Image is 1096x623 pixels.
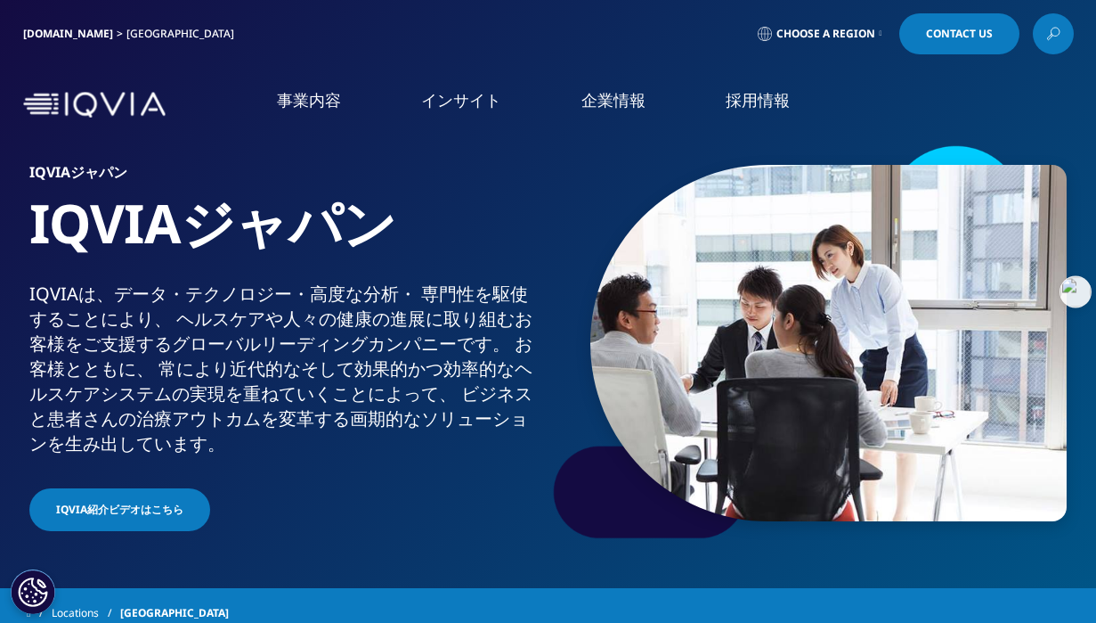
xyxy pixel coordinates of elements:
[29,488,210,531] a: IQVIA紹介ビデオはこちら
[23,26,113,41] a: [DOMAIN_NAME]
[590,165,1067,521] img: 873_asian-businesspeople-meeting-in-office.jpg
[11,570,55,614] button: Cookie 设置
[926,29,993,39] span: Contact Us
[126,27,241,41] div: [GEOGRAPHIC_DATA]
[421,89,501,111] a: インサイト
[776,27,875,41] span: Choose a Region
[56,502,183,518] span: IQVIA紹介ビデオはこちら
[29,190,541,282] h1: IQVIAジャパン
[277,89,341,111] a: 事業内容
[726,89,790,111] a: 採用情報
[29,282,541,456] div: IQVIAは、​データ・​テクノロジー・​高度な​分析・​ 専門性を​駆使する​ことに​より、​ ヘルスケアや​人々の​健康の​進展に​取り組む​お客様を​ご支援​する​グローバル​リーディング...
[29,165,541,190] h6: IQVIAジャパン
[581,89,645,111] a: 企業情報
[899,13,1019,54] a: Contact Us
[173,62,1074,147] nav: Primary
